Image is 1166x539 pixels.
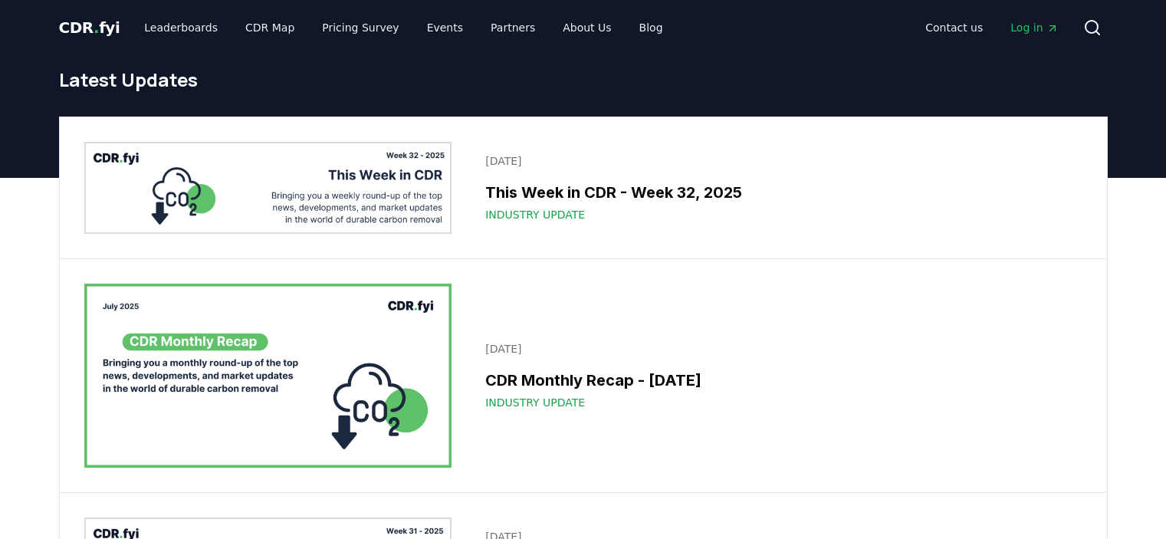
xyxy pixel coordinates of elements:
span: Industry Update [485,207,585,222]
a: Pricing Survey [310,14,411,41]
a: CDR Map [233,14,307,41]
a: Events [415,14,475,41]
p: [DATE] [485,153,1072,169]
nav: Main [132,14,675,41]
a: Contact us [913,14,995,41]
h3: This Week in CDR - Week 32, 2025 [485,181,1072,204]
span: . [94,18,99,37]
a: Leaderboards [132,14,230,41]
a: [DATE]CDR Monthly Recap - [DATE]Industry Update [476,332,1082,419]
span: Industry Update [485,395,585,410]
img: This Week in CDR - Week 32, 2025 blog post image [84,142,452,234]
a: Blog [627,14,675,41]
h3: CDR Monthly Recap - [DATE] [485,369,1072,392]
h1: Latest Updates [59,67,1108,92]
a: Log in [998,14,1070,41]
a: [DATE]This Week in CDR - Week 32, 2025Industry Update [476,144,1082,232]
a: CDR.fyi [59,17,120,38]
a: About Us [550,14,623,41]
span: Log in [1010,20,1058,35]
span: CDR fyi [59,18,120,37]
a: Partners [478,14,547,41]
nav: Main [913,14,1070,41]
img: CDR Monthly Recap - July 2025 blog post image [84,284,452,468]
p: [DATE] [485,341,1072,357]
